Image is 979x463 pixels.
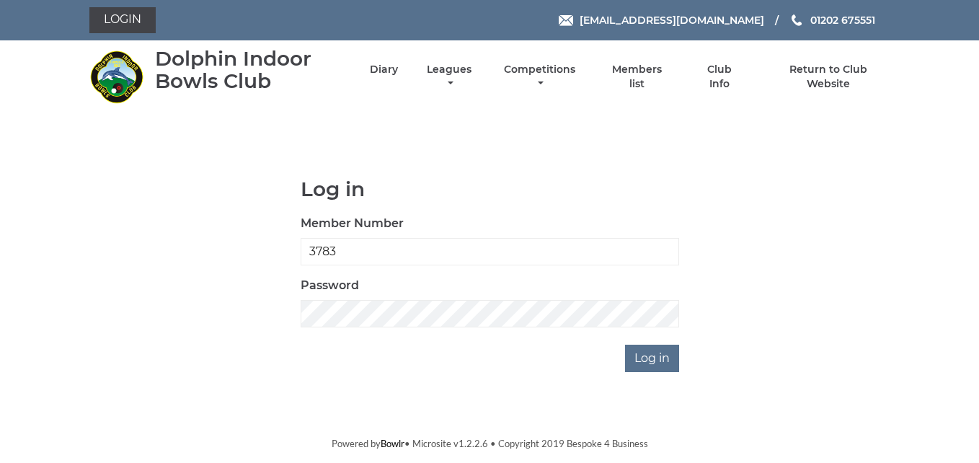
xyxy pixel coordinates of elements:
a: Bowlr [381,438,404,449]
span: [EMAIL_ADDRESS][DOMAIN_NAME] [580,14,764,27]
img: Dolphin Indoor Bowls Club [89,50,143,104]
input: Log in [625,345,679,372]
a: Competitions [500,63,579,91]
img: Phone us [792,14,802,26]
a: Login [89,7,156,33]
span: Powered by • Microsite v1.2.2.6 • Copyright 2019 Bespoke 4 Business [332,438,648,449]
div: Dolphin Indoor Bowls Club [155,48,345,92]
span: 01202 675551 [810,14,875,27]
a: Email [EMAIL_ADDRESS][DOMAIN_NAME] [559,12,764,28]
a: Members list [604,63,670,91]
img: Email [559,15,573,26]
a: Phone us 01202 675551 [789,12,875,28]
h1: Log in [301,178,679,200]
label: Member Number [301,215,404,232]
a: Club Info [696,63,743,91]
a: Leagues [423,63,475,91]
label: Password [301,277,359,294]
a: Diary [370,63,398,76]
a: Return to Club Website [768,63,890,91]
